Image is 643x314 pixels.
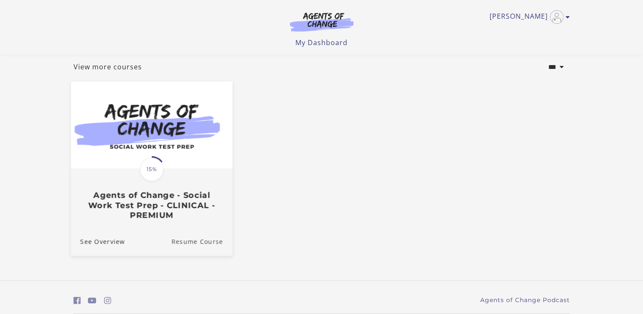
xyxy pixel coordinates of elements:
[104,297,111,305] i: https://www.instagram.com/agentsofchangeprep/ (Open in a new window)
[140,157,164,181] span: 15%
[88,297,96,305] i: https://www.youtube.com/c/AgentsofChangeTestPrepbyMeaganMitchell (Open in a new window)
[88,294,96,307] a: https://www.youtube.com/c/AgentsofChangeTestPrepbyMeaganMitchell (Open in a new window)
[104,294,111,307] a: https://www.instagram.com/agentsofchangeprep/ (Open in a new window)
[80,191,223,220] h3: Agents of Change - Social Work Test Prep - CLINICAL - PREMIUM
[71,227,125,256] a: Agents of Change - Social Work Test Prep - CLINICAL - PREMIUM: See Overview
[281,12,363,31] img: Agents of Change Logo
[74,62,142,72] a: View more courses
[74,294,81,307] a: https://www.facebook.com/groups/aswbtestprep (Open in a new window)
[490,10,566,24] a: Toggle menu
[74,297,81,305] i: https://www.facebook.com/groups/aswbtestprep (Open in a new window)
[295,38,348,47] a: My Dashboard
[480,296,570,305] a: Agents of Change Podcast
[171,227,232,256] a: Agents of Change - Social Work Test Prep - CLINICAL - PREMIUM: Resume Course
